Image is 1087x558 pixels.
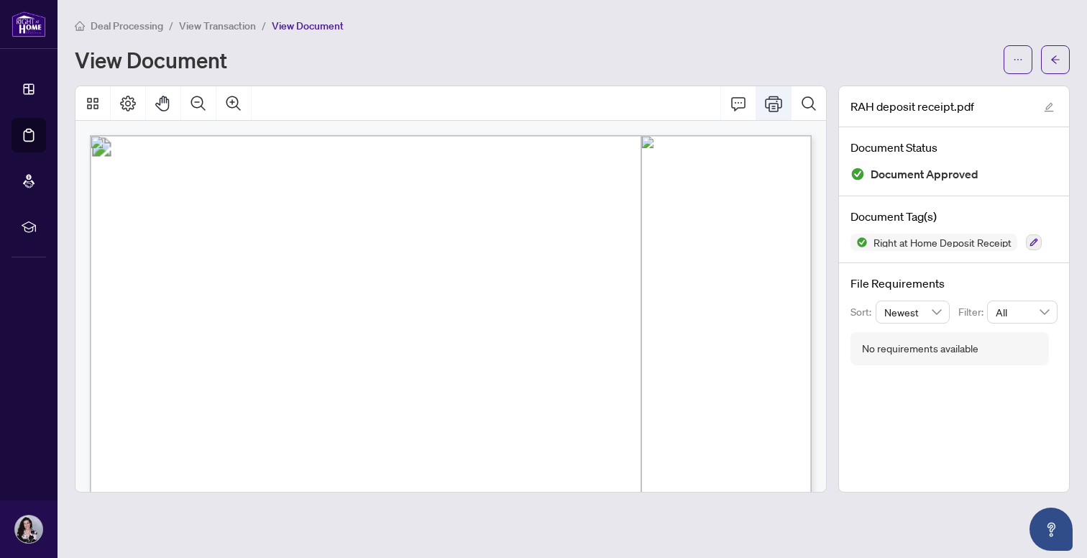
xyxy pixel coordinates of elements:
[91,19,163,32] span: Deal Processing
[850,275,1058,292] h4: File Requirements
[850,304,876,320] p: Sort:
[868,237,1017,247] span: Right at Home Deposit Receipt
[262,17,266,34] li: /
[1013,55,1023,65] span: ellipsis
[871,165,978,184] span: Document Approved
[272,19,344,32] span: View Document
[996,301,1049,323] span: All
[75,48,227,71] h1: View Document
[850,139,1058,156] h4: Document Status
[15,516,42,543] img: Profile Icon
[169,17,173,34] li: /
[850,167,865,181] img: Document Status
[850,208,1058,225] h4: Document Tag(s)
[12,11,46,37] img: logo
[884,301,942,323] span: Newest
[862,341,978,357] div: No requirements available
[1029,508,1073,551] button: Open asap
[1050,55,1060,65] span: arrow-left
[958,304,987,320] p: Filter:
[850,98,974,115] span: RAH deposit receipt.pdf
[1044,102,1054,112] span: edit
[179,19,256,32] span: View Transaction
[75,21,85,31] span: home
[850,234,868,251] img: Status Icon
